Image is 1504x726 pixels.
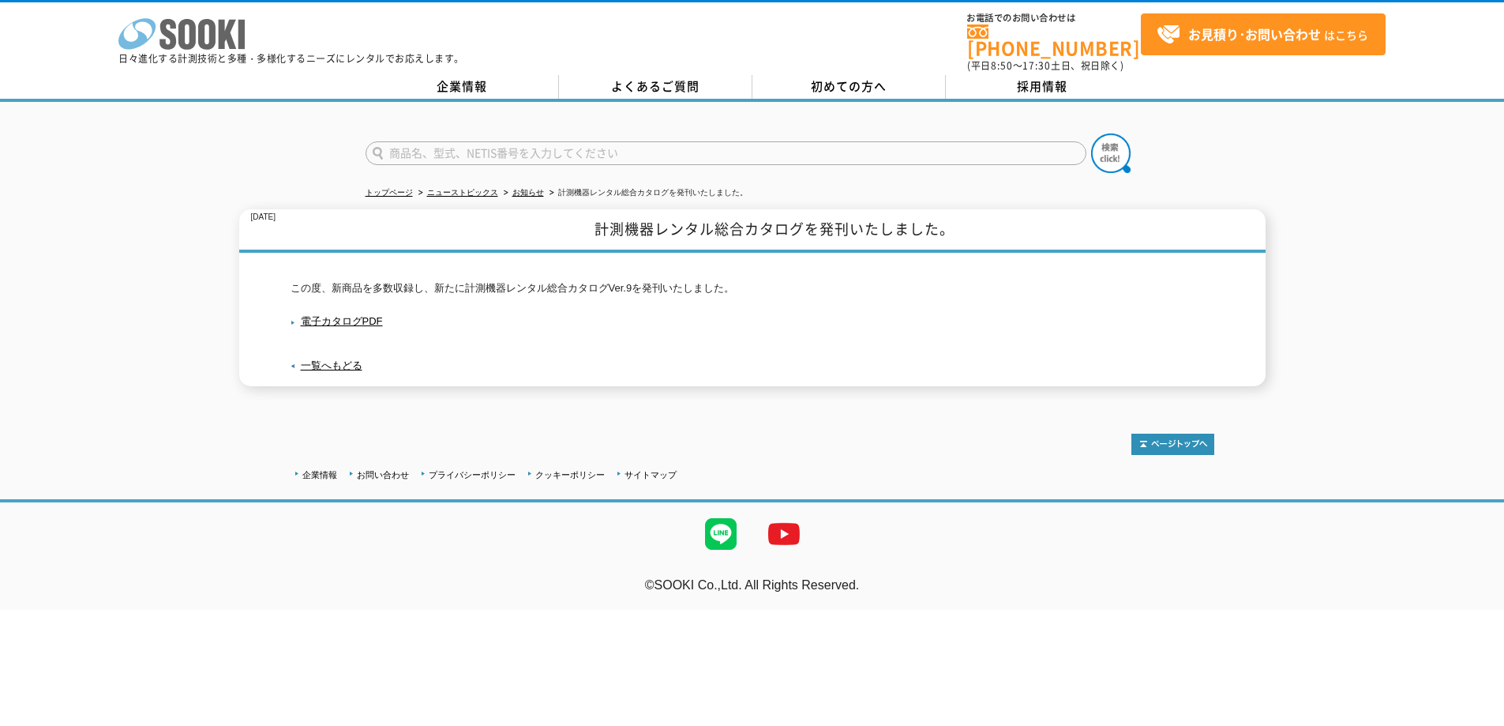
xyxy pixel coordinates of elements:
[1157,23,1368,47] span: はこちら
[291,280,1214,297] p: この度、新商品を多数収録し、新たに計測機器レンタル総合カタログVer.9を発刊いたしました。
[559,75,752,99] a: よくあるご質問
[251,209,276,226] p: [DATE]
[1141,13,1386,55] a: お見積り･お問い合わせはこちら
[1022,58,1051,73] span: 17:30
[946,75,1139,99] a: 採用情報
[118,54,464,63] p: 日々進化する計測技術と多種・多様化するニーズにレンタルでお応えします。
[967,24,1141,57] a: [PHONE_NUMBER]
[427,188,498,197] a: ニューストピックス
[366,75,559,99] a: 企業情報
[1091,134,1131,173] img: btn_search.png
[366,188,413,197] a: トップページ
[301,359,362,371] a: 一覧へもどる
[1443,595,1504,608] a: テストMail
[967,13,1141,23] span: お電話でのお問い合わせは
[811,77,887,95] span: 初めての方へ
[1131,434,1214,455] img: トップページへ
[512,188,544,197] a: お知らせ
[366,141,1086,165] input: 商品名、型式、NETIS番号を入力してください
[535,470,605,480] a: クッキーポリシー
[239,209,1266,253] h1: 計測機器レンタル総合カタログを発刊いたしました。
[967,58,1123,73] span: (平日 ～ 土日、祝日除く)
[991,58,1013,73] span: 8:50
[1188,24,1321,43] strong: お見積り･お問い合わせ
[546,185,748,201] li: 計測機器レンタル総合カタログを発刊いたしました。
[291,315,383,327] a: 電子カタログPDF
[689,502,752,566] img: LINE
[429,470,516,480] a: プライバシーポリシー
[752,75,946,99] a: 初めての方へ
[752,502,816,566] img: YouTube
[624,470,677,480] a: サイトマップ
[302,470,337,480] a: 企業情報
[357,470,409,480] a: お問い合わせ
